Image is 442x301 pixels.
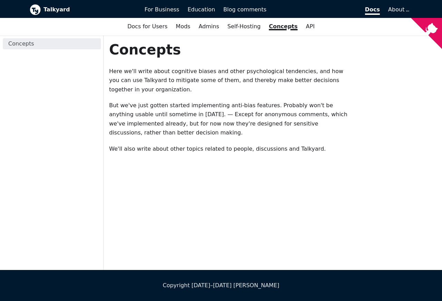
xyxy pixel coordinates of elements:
a: For Business [141,4,184,16]
a: Self-Hosting [223,21,265,32]
a: Concepts [3,38,101,49]
img: Talkyard logo [30,4,41,15]
a: Talkyard logoTalkyard [30,4,135,15]
span: Blog comments [223,6,267,13]
a: Blog comments [219,4,271,16]
a: API [302,21,319,32]
a: Docs for Users [123,21,172,32]
a: Docs [271,4,384,16]
p: But we've just gotten started implementing anti-bias features. Probably won't be anything usable ... [109,101,352,138]
p: We'll also write about other topics related to people, discussions and Talkyard. [109,144,352,153]
a: Concepts [265,21,302,32]
a: Education [183,4,219,16]
span: Education [188,6,215,13]
a: Mods [172,21,194,32]
b: Talkyard [44,5,135,14]
h1: Concepts [109,41,352,58]
p: Here we'll write about cognitive biases and other psychological tendencies, and how you can use T... [109,67,352,94]
span: Docs [365,6,380,15]
a: About [388,6,408,13]
span: For Business [145,6,180,13]
a: Admins [194,21,223,32]
div: Copyright [DATE]–[DATE] [PERSON_NAME] [30,281,412,290]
